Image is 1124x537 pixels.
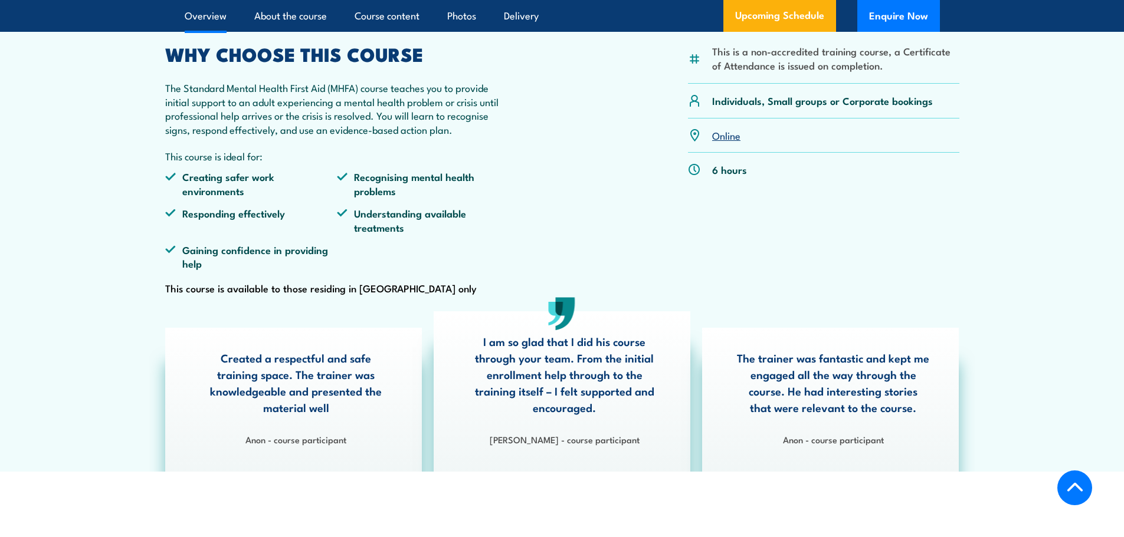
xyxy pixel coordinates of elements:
p: This course is ideal for: [165,149,510,163]
strong: Anon - course participant [245,433,346,446]
p: Created a respectful and safe training space. The trainer was knowledgeable and presented the mat... [200,350,392,416]
strong: [PERSON_NAME] - course participant [490,433,640,446]
strong: Anon - course participant [783,433,884,446]
p: The trainer was fantastic and kept me engaged all the way through the course. He had interesting ... [737,350,929,416]
li: This is a non-accredited training course, a Certificate of Attendance is issued on completion. [712,44,959,72]
h2: WHY CHOOSE THIS COURSE [165,45,510,62]
li: Gaining confidence in providing help [165,243,337,271]
li: Creating safer work environments [165,170,337,197]
li: Recognising mental health problems [337,170,509,197]
p: 6 hours [712,163,747,176]
li: Responding effectively [165,206,337,234]
p: The Standard Mental Health First Aid (MHFA) course teaches you to provide initial support to an a... [165,81,510,136]
a: Online [712,128,740,142]
p: Individuals, Small groups or Corporate bookings [712,94,933,107]
p: I am so glad that I did his course through your team. From the initial enrollment help through to... [468,333,661,416]
div: This course is available to those residing in [GEOGRAPHIC_DATA] only [165,45,510,296]
li: Understanding available treatments [337,206,509,234]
